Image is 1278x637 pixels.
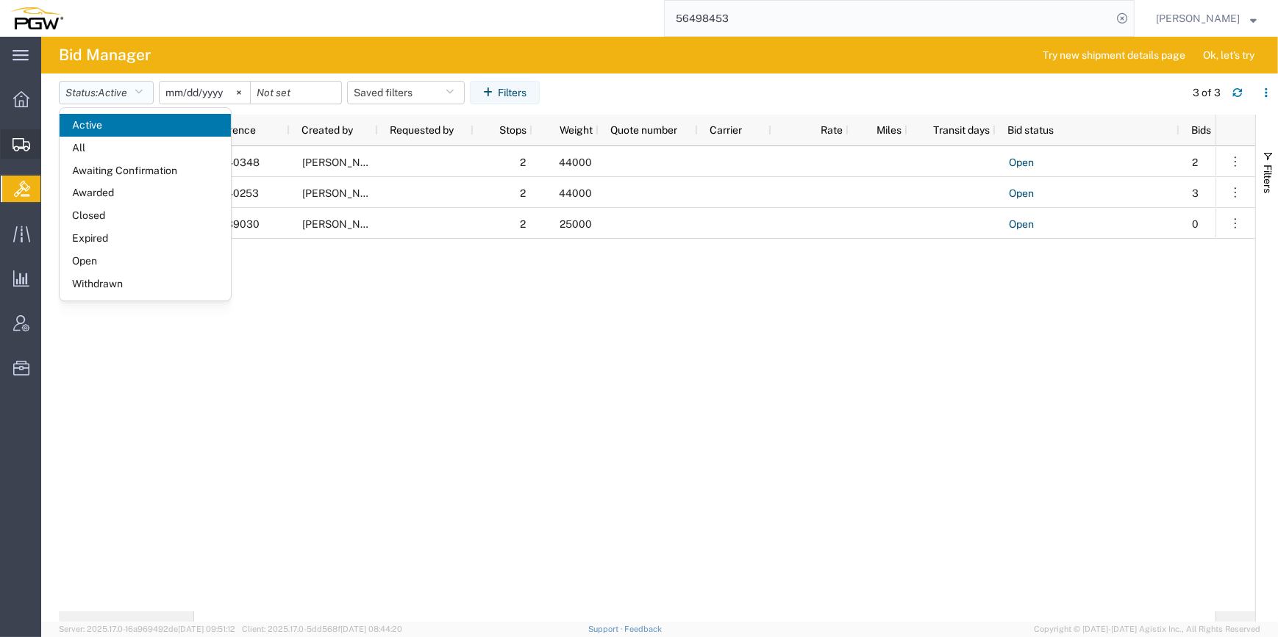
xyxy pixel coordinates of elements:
span: Filters [1262,165,1274,193]
a: Feedback [624,625,662,633]
span: Try new shipment details page [1043,48,1185,63]
span: 2 [520,187,526,199]
span: All [60,137,231,159]
button: Saved filters [347,81,465,104]
span: Carrier [710,124,742,136]
input: Search for shipment number, reference number [665,1,1112,36]
span: 56539030 [207,218,260,230]
span: 0 [1192,218,1199,230]
span: 2 [520,218,526,230]
span: Bid status [1007,124,1054,136]
span: 56540348 [207,156,260,168]
span: 25000 [560,218,592,230]
span: Server: 2025.17.0-16a969492de [59,625,235,633]
span: Active [60,114,231,137]
button: Filters [470,81,540,104]
span: Stops [485,124,526,136]
span: Open [60,250,231,273]
span: Miles [860,124,902,136]
input: Not set [251,82,341,104]
span: Created by [301,124,353,136]
span: Bids [1191,124,1211,136]
span: Closed [60,204,231,227]
span: 44000 [559,156,592,168]
span: 2 [1192,156,1198,168]
span: [DATE] 08:44:20 [340,625,402,633]
span: 44000 [559,187,592,199]
button: [PERSON_NAME] [1155,10,1257,27]
span: Expired [60,227,231,250]
span: 56540253 [207,187,259,199]
div: 3 of 3 [1193,85,1221,101]
a: Open [1008,151,1035,175]
span: Jesse Dawson [302,187,386,199]
span: Transit days [919,124,990,136]
button: Ok, let's try [1190,43,1267,67]
span: 3 [1192,187,1199,199]
span: Ksenia Gushchina-Kerecz [1156,10,1240,26]
span: Client: 2025.17.0-5dd568f [242,625,402,633]
span: Awarded [60,181,231,204]
img: logo [10,7,63,29]
h4: Bid Manager [59,37,151,73]
span: Copyright © [DATE]-[DATE] Agistix Inc., All Rights Reserved [1034,623,1260,636]
span: Quote number [610,124,677,136]
span: Weight [544,124,593,136]
span: Rate [783,124,843,136]
a: Open [1008,213,1035,237]
button: Status:Active [59,81,154,104]
span: Withdrawn [60,273,231,295]
span: [DATE] 09:51:12 [178,625,235,633]
span: Awaiting Confirmation [60,159,231,182]
span: Requested by [390,124,454,136]
span: 2 [520,156,526,168]
span: Active [98,87,127,98]
span: Amber Hickey [302,218,386,230]
a: Support [588,625,625,633]
input: Not set [160,82,250,104]
a: Open [1008,182,1035,206]
span: Jesse Dawson [302,156,386,168]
